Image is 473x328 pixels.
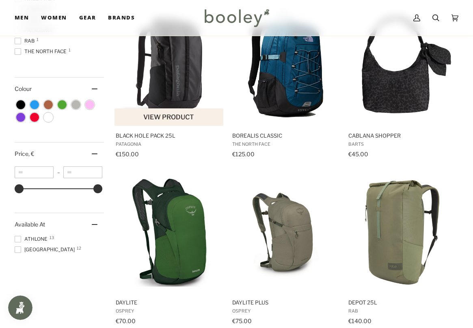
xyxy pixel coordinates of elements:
[28,150,34,157] span: , €
[15,48,69,55] span: The North Face
[15,150,34,157] span: Price
[348,308,455,314] span: Rab
[231,177,340,286] img: Osprey Daylite Plus Tan Concrete - Booley Galway
[15,85,38,92] span: Colour
[58,100,67,109] span: Colour: Green
[348,151,368,158] span: €45.00
[116,299,222,306] span: Daylite
[347,171,456,327] a: Depot 25L
[114,10,224,119] img: Patagonia Black Hole Pack 25L Black / Black - Booley Galway
[231,4,340,160] a: Borealis Classic
[71,100,80,109] span: Colour: Grey
[77,246,81,250] span: 12
[15,235,50,243] span: Athlone
[16,113,25,122] span: Colour: Purple
[114,108,223,126] button: View product
[54,169,63,175] span: –
[347,10,456,119] img: Barts Cablana Shopper Black - Booley Galway
[16,100,25,109] span: Colour: Black
[30,100,39,109] span: Colour: Blue
[15,221,45,228] span: Available At
[44,100,53,109] span: Colour: Brown
[114,4,224,160] a: Black Hole Pack 25L
[232,308,339,314] span: Osprey
[37,37,39,41] span: 1
[15,14,29,22] span: Men
[348,141,455,147] span: Barts
[85,100,94,109] span: Colour: Pink
[231,10,340,119] img: The North Face Borealis Classic Midnight Petrol / Algae Blue - Booley Galway
[232,141,339,147] span: The North Face
[116,132,222,139] span: Black Hole Pack 25L
[79,14,96,22] span: Gear
[116,308,222,314] span: Osprey
[116,317,136,324] span: €70.00
[347,4,456,160] a: Cablana Shopper
[15,37,37,45] span: Rab
[15,246,77,253] span: [GEOGRAPHIC_DATA]
[8,296,32,320] iframe: Button to open loyalty program pop-up
[15,166,54,178] input: Minimum value
[348,317,371,324] span: €140.00
[114,171,224,327] a: Daylite
[63,166,102,178] input: Maximum value
[347,177,456,286] img: Rab Depot 25L Dark Olive - Booley Galway
[231,171,340,327] a: Daylite Plus
[116,151,139,158] span: €150.00
[201,6,272,30] img: Booley
[30,113,39,122] span: Colour: Red
[44,113,53,122] span: Colour: White
[232,299,339,306] span: Daylite Plus
[232,151,255,158] span: €125.00
[232,317,252,324] span: €75.00
[108,14,135,22] span: Brands
[69,48,71,52] span: 1
[114,177,224,286] img: Osprey Daylite 13L Greenbelt / Green Canopy - Booley Galway
[232,132,339,139] span: Borealis Classic
[41,14,67,22] span: Women
[50,235,54,240] span: 13
[116,141,222,147] span: Patagonia
[348,299,455,306] span: Depot 25L
[348,132,455,139] span: Cablana Shopper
